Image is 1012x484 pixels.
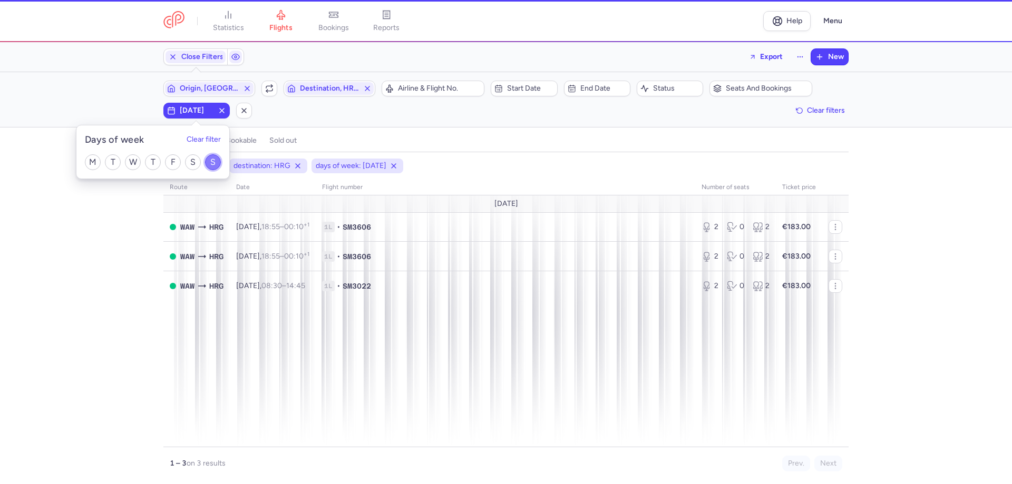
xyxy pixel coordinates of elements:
button: Status [637,81,703,96]
th: number of seats [695,180,776,195]
button: [DATE] [163,103,230,118]
a: bookings [307,9,360,33]
h4: sold out [269,136,297,145]
span: – [261,252,309,261]
th: date [230,180,316,195]
span: [DATE] [180,106,213,115]
span: destination: HRG [233,161,290,171]
span: flights [269,23,293,33]
span: bookings [318,23,349,33]
strong: €183.00 [782,222,811,231]
button: Export [742,48,790,65]
h4: bookable [226,136,257,145]
span: Help [786,17,802,25]
span: SM3606 [343,222,371,232]
button: Menu [817,11,849,31]
time: 14:45 [286,281,305,290]
span: Hurghada, Hurghada, Egypt [209,280,223,292]
span: WAW [180,221,194,233]
span: Destination, HRG [300,84,359,93]
span: – [261,281,305,290]
span: [DATE], [236,252,309,261]
span: WAW [180,280,194,292]
span: Origin, [GEOGRAPHIC_DATA] [180,84,239,93]
a: flights [255,9,307,33]
button: New [811,49,848,65]
span: reports [373,23,400,33]
span: 1L [322,222,335,232]
button: Next [814,456,842,471]
span: [DATE], [236,281,305,290]
th: Ticket price [776,180,822,195]
button: Clear filters [792,103,849,118]
button: Close Filters [164,49,227,65]
span: Seats and bookings [726,84,809,93]
span: days of week: [DATE] [316,161,386,171]
span: • [337,251,340,262]
span: Clear filters [807,106,845,114]
button: Start date [491,81,557,96]
strong: €183.00 [782,252,811,261]
a: CitizenPlane red outlined logo [163,11,184,31]
time: 00:10 [284,222,309,231]
sup: +1 [304,251,309,258]
span: End date [580,84,627,93]
span: statistics [213,23,244,33]
span: SM3022 [343,281,371,291]
button: Seats and bookings [709,81,812,96]
div: 0 [727,222,744,232]
span: • [337,222,340,232]
span: 1L [322,251,335,262]
time: 08:30 [261,281,282,290]
h5: Days of week [85,134,144,146]
div: 2 [702,281,718,291]
button: Clear filter [187,136,221,144]
th: route [163,180,230,195]
time: 18:55 [261,222,280,231]
div: 2 [702,251,718,262]
span: Hurghada, Hurghada, Egypt [209,251,223,262]
div: 2 [702,222,718,232]
span: on 3 results [187,459,226,468]
button: End date [564,81,630,96]
strong: €183.00 [782,281,811,290]
span: Hurghada, Hurghada, Egypt [209,221,223,233]
time: 00:10 [284,252,309,261]
span: [DATE], [236,222,309,231]
span: Close Filters [181,53,223,61]
span: [DATE] [494,200,518,208]
button: Destination, HRG [284,81,375,96]
span: 1L [322,281,335,291]
span: Frederic Chopin, Warsaw, Poland [180,251,194,262]
div: 0 [727,251,744,262]
time: 18:55 [261,252,280,261]
a: statistics [202,9,255,33]
th: Flight number [316,180,695,195]
div: 2 [753,281,770,291]
div: 0 [727,281,744,291]
span: Start date [507,84,553,93]
span: SM3606 [343,251,371,262]
a: Help [763,11,811,31]
span: Export [760,53,783,61]
button: Origin, [GEOGRAPHIC_DATA] [163,81,255,96]
sup: +1 [304,221,309,228]
button: Prev. [782,456,810,471]
span: New [828,53,844,61]
a: reports [360,9,413,33]
span: – [261,222,309,231]
span: Airline & Flight No. [398,84,481,93]
button: Airline & Flight No. [382,81,484,96]
strong: 1 – 3 [170,459,187,468]
div: 2 [753,251,770,262]
div: 2 [753,222,770,232]
span: Status [653,84,699,93]
span: • [337,281,340,291]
